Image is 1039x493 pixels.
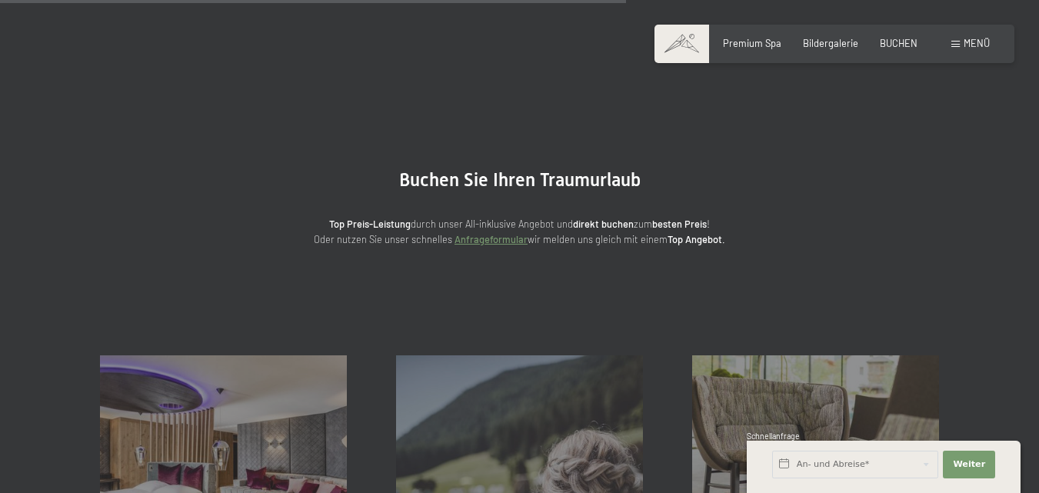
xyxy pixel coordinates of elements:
[329,218,411,230] strong: Top Preis-Leistung
[747,431,800,441] span: Schnellanfrage
[652,218,707,230] strong: besten Preis
[953,458,985,471] span: Weiter
[943,451,995,478] button: Weiter
[455,233,528,245] a: Anfrageformular
[803,37,858,49] a: Bildergalerie
[399,169,641,191] span: Buchen Sie Ihren Traumurlaub
[880,37,917,49] a: BUCHEN
[668,233,725,245] strong: Top Angebot.
[212,216,828,248] p: durch unser All-inklusive Angebot und zum ! Oder nutzen Sie unser schnelles wir melden uns gleich...
[573,218,634,230] strong: direkt buchen
[723,37,781,49] a: Premium Spa
[964,37,990,49] span: Menü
